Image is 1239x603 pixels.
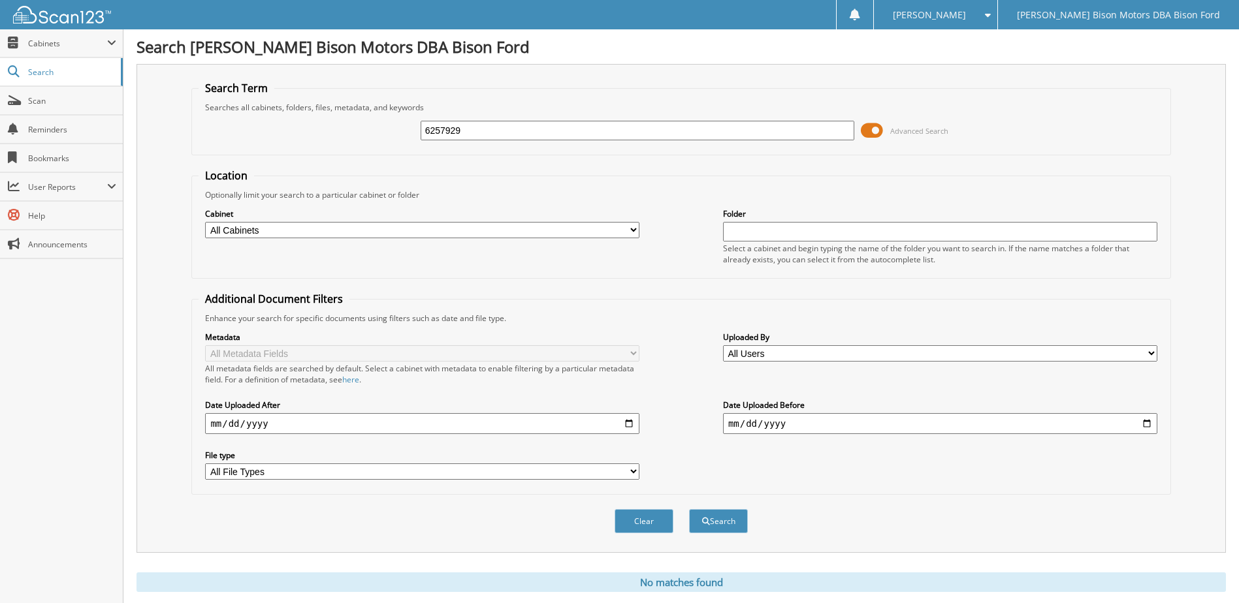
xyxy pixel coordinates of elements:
h1: Search [PERSON_NAME] Bison Motors DBA Bison Ford [137,36,1226,57]
span: Bookmarks [28,153,116,164]
span: [PERSON_NAME] [893,11,966,19]
div: Select a cabinet and begin typing the name of the folder you want to search in. If the name match... [723,243,1157,265]
button: Clear [615,509,673,533]
img: scan123-logo-white.svg [13,6,111,23]
legend: Search Term [199,81,274,95]
span: Reminders [28,124,116,135]
span: Scan [28,95,116,106]
span: [PERSON_NAME] Bison Motors DBA Bison Ford [1017,11,1220,19]
legend: Additional Document Filters [199,292,349,306]
input: start [205,413,639,434]
div: Optionally limit your search to a particular cabinet or folder [199,189,1163,200]
button: Search [689,509,748,533]
legend: Location [199,168,254,183]
div: Enhance your search for specific documents using filters such as date and file type. [199,313,1163,324]
span: Cabinets [28,38,107,49]
label: Metadata [205,332,639,343]
label: File type [205,450,639,461]
label: Date Uploaded Before [723,399,1157,410]
label: Cabinet [205,208,639,219]
label: Folder [723,208,1157,219]
label: Date Uploaded After [205,399,639,410]
span: Announcements [28,239,116,250]
span: User Reports [28,181,107,193]
label: Uploaded By [723,332,1157,343]
div: All metadata fields are searched by default. Select a cabinet with metadata to enable filtering b... [205,363,639,385]
a: here [342,374,359,385]
span: Help [28,210,116,221]
span: Search [28,67,114,78]
div: No matches found [137,572,1226,592]
span: Advanced Search [890,126,948,136]
div: Searches all cabinets, folders, files, metadata, and keywords [199,102,1163,113]
input: end [723,413,1157,434]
